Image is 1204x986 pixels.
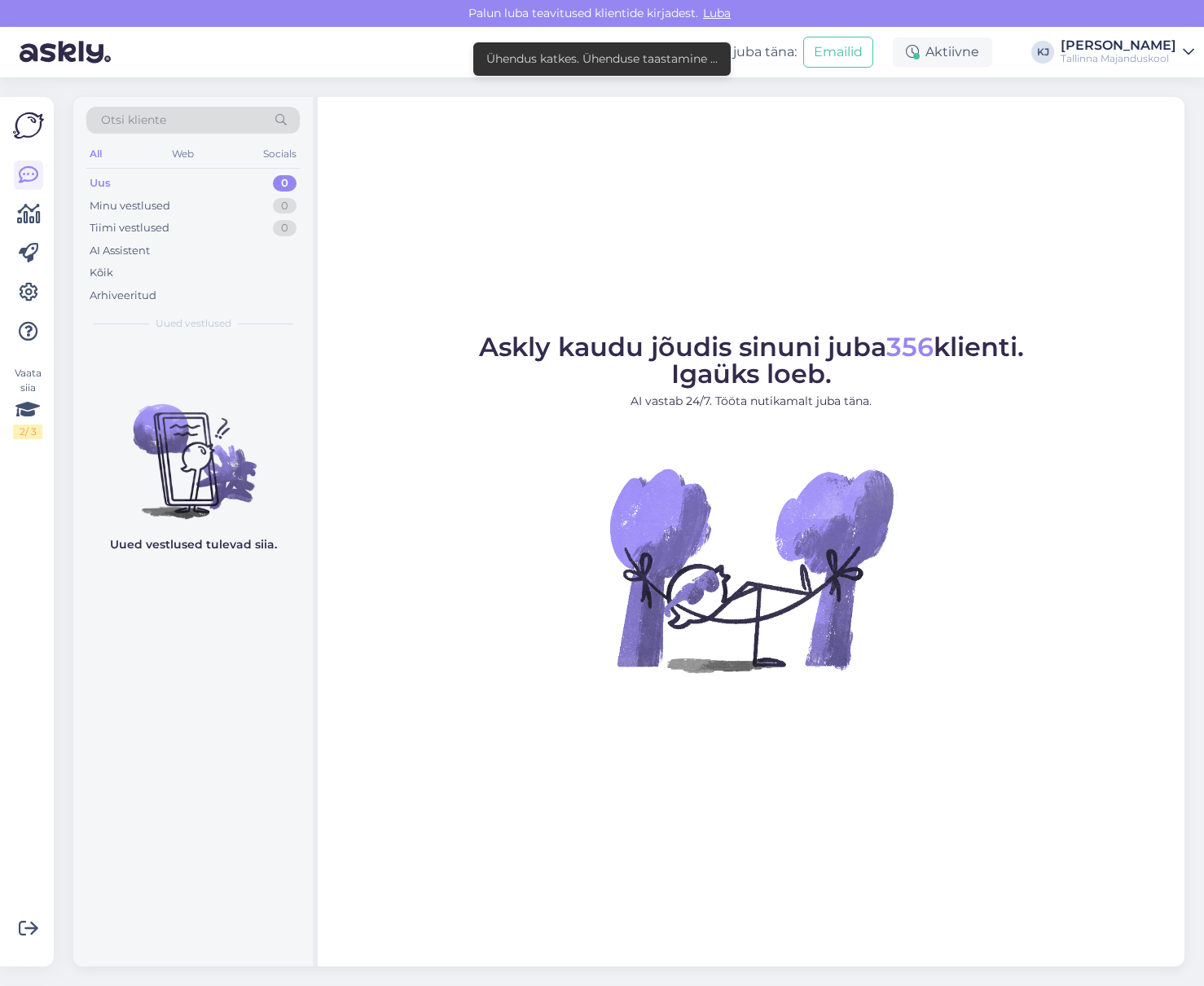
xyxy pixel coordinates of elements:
[90,243,150,259] div: AI Assistent
[13,110,44,141] img: Askly Logo
[479,331,1024,390] span: Askly kaudu jõudis sinuni juba klienti. Igaüks loeb.
[1061,52,1176,65] div: Tallinna Majanduskool
[273,175,297,191] div: 0
[604,423,898,716] img: No Chat active
[1061,39,1194,65] a: [PERSON_NAME]Tallinna Majanduskool
[893,37,992,67] div: Aktiivne
[803,37,873,68] button: Emailid
[479,393,1024,410] p: AI vastab 24/7. Tööta nutikamalt juba täna.
[73,375,313,522] img: No chats
[110,536,277,553] p: Uued vestlused tulevad siia.
[101,112,166,129] span: Otsi kliente
[273,220,297,236] div: 0
[156,316,231,331] span: Uued vestlused
[260,143,300,165] div: Socials
[13,366,42,439] div: Vaata siia
[169,143,197,165] div: Web
[486,51,718,68] div: Ühendus katkes. Ühenduse taastamine ...
[13,425,42,439] div: 2 / 3
[90,220,169,236] div: Tiimi vestlused
[90,288,156,304] div: Arhiveeritud
[1061,39,1176,52] div: [PERSON_NAME]
[90,198,170,214] div: Minu vestlused
[1031,41,1054,64] div: KJ
[90,175,111,191] div: Uus
[273,198,297,214] div: 0
[86,143,105,165] div: All
[886,331,934,363] span: 356
[90,265,113,281] div: Kõik
[698,6,736,20] span: Luba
